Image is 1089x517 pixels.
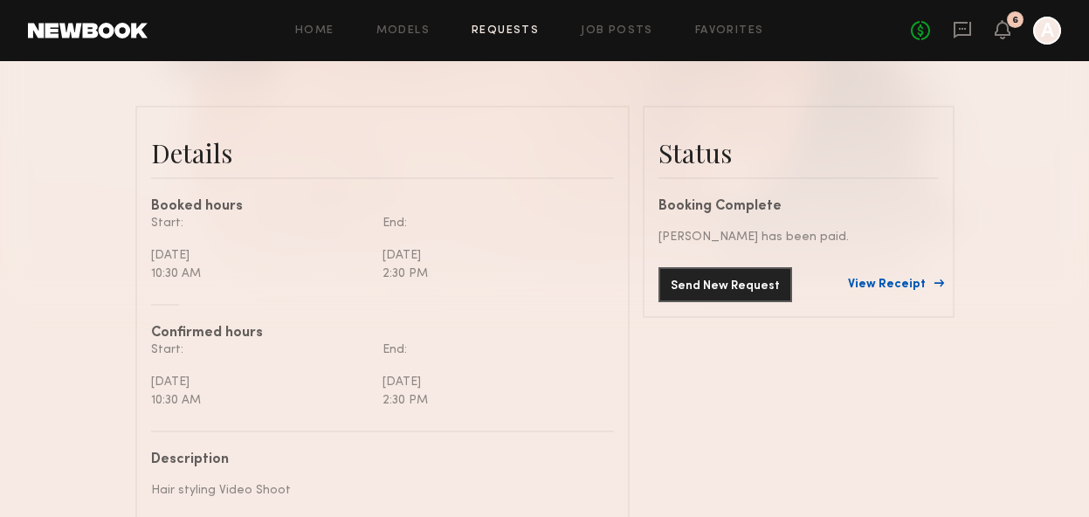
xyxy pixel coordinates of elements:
button: Send New Request [658,267,792,302]
a: Home [295,25,334,37]
div: 10:30 AM [151,265,369,283]
div: [DATE] [383,373,601,391]
div: Description [151,453,601,467]
div: 10:30 AM [151,391,369,410]
div: Start: [151,341,369,359]
div: End: [383,214,601,232]
div: [DATE] [383,246,601,265]
div: Booking Complete [658,200,939,214]
div: 2:30 PM [383,391,601,410]
a: Models [376,25,430,37]
a: Requests [472,25,539,37]
div: End: [383,341,601,359]
div: Start: [151,214,369,232]
div: [DATE] [151,373,369,391]
div: [DATE] [151,246,369,265]
div: Details [151,135,614,170]
a: A [1033,17,1061,45]
div: Status [658,135,939,170]
a: Favorites [695,25,764,37]
div: Confirmed hours [151,327,614,341]
div: 2:30 PM [383,265,601,283]
div: [PERSON_NAME] has been paid. [658,228,939,246]
div: Hair styling Video Shoot [151,481,601,500]
div: 6 [1012,16,1018,25]
div: Booked hours [151,200,614,214]
a: View Receipt [848,279,939,291]
a: Job Posts [581,25,653,37]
